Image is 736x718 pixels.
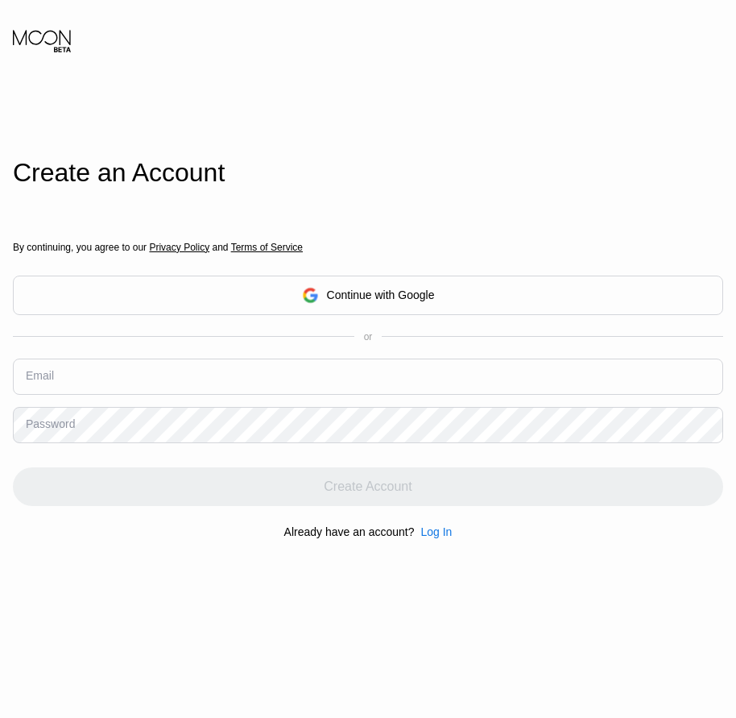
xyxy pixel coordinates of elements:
span: Terms of Service [231,242,303,253]
div: Password [26,417,75,430]
div: Log In [414,525,452,538]
span: and [209,242,231,253]
div: Continue with Google [327,288,435,301]
div: or [364,331,373,342]
div: Create an Account [13,158,723,188]
div: Already have an account? [284,525,415,538]
span: Privacy Policy [149,242,209,253]
div: By continuing, you agree to our [13,242,723,253]
div: Continue with Google [13,276,723,315]
div: Email [26,369,54,382]
div: Log In [420,525,452,538]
